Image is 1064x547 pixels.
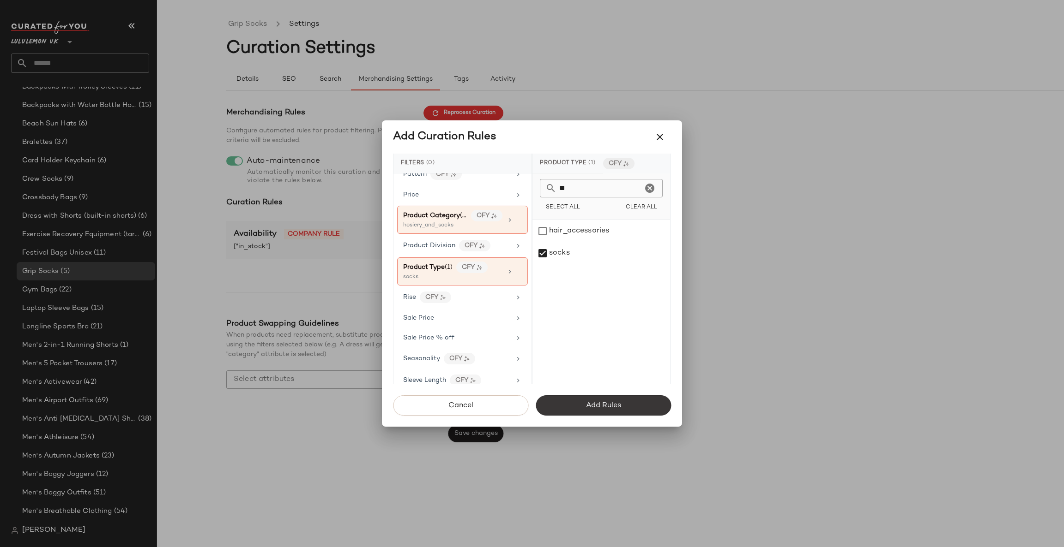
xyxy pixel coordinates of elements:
i: Clear [644,183,655,194]
img: ai.DGldD1NL.svg [477,265,482,270]
span: Cancel [448,401,473,410]
div: CFY [603,158,635,169]
img: ai.DGldD1NL.svg [451,172,456,177]
span: Product Division [403,242,455,249]
img: ai.DGldD1NL.svg [464,356,470,362]
div: Add Curation Rules [393,130,496,144]
span: Rise [403,294,416,301]
div: CFY [471,210,502,221]
div: Filters [393,154,532,173]
div: CFY [459,240,490,251]
button: Clear All [620,201,663,214]
div: CFY [444,353,475,364]
img: ai.DGldD1NL.svg [479,243,485,249]
div: CFY [420,291,451,303]
span: Seasonality [403,355,440,362]
span: Product Category [403,212,460,219]
div: socks [403,273,496,281]
button: Cancel [393,395,528,416]
div: hosiery_and_socks [403,221,496,230]
img: ai.DGldD1NL.svg [491,213,497,219]
span: (1) [588,159,596,167]
div: CFY [450,375,481,386]
span: Clear All [625,204,657,211]
span: Add Rules [586,401,621,410]
div: CFY [430,168,462,180]
button: Select All [540,201,586,214]
span: Sale Price % off [403,334,454,341]
img: ai.DGldD1NL.svg [470,378,476,383]
button: Add Rules [536,395,671,416]
span: (1) [445,264,453,271]
div: CFY [456,262,488,273]
span: Select All [545,204,580,211]
span: Sleeve Length [403,377,446,384]
span: Price [403,191,419,198]
div: Product Type [532,154,603,173]
span: Pattern [403,171,427,178]
span: Product Type [403,264,445,271]
img: ai.DGldD1NL.svg [440,295,446,300]
span: (0) [426,159,435,167]
span: (1) [460,212,468,219]
img: ai.DGldD1NL.svg [623,161,629,166]
span: Sale Price [403,315,434,321]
